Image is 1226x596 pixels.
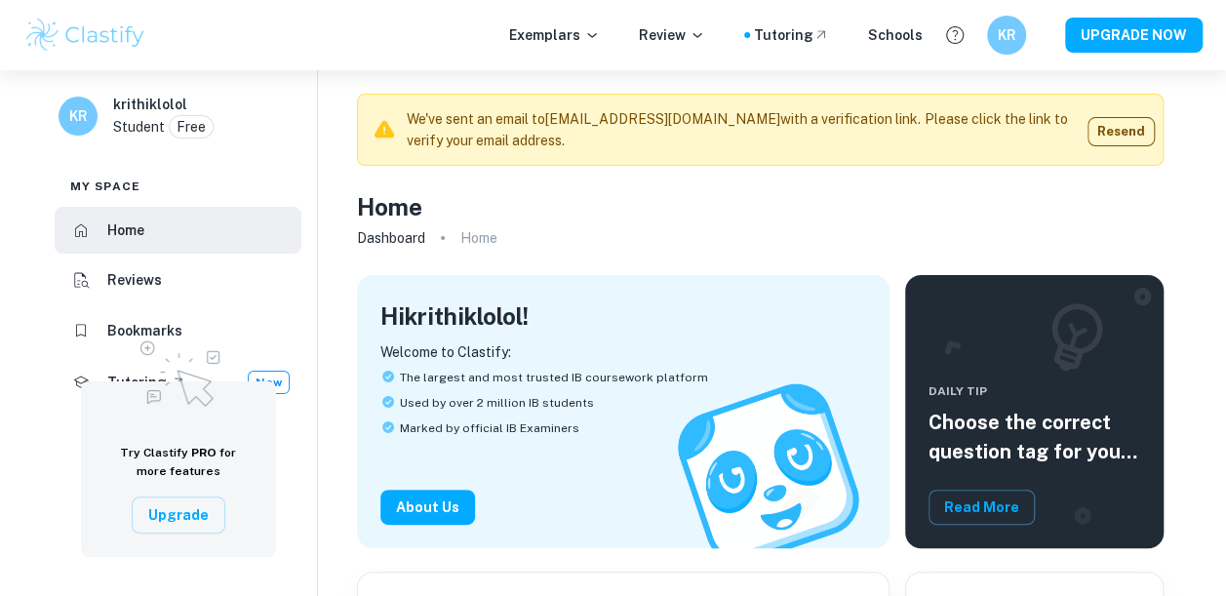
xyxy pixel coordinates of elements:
span: My space [70,178,140,195]
h4: Home [357,189,422,224]
h6: Tutoring [107,372,167,393]
span: Daily Tip [929,382,1140,400]
a: Reviews [55,258,301,304]
h6: Reviews [107,269,162,291]
h4: Hi krithiklolol ! [380,298,529,334]
span: The largest and most trusted IB coursework platform [400,369,708,386]
p: Student [113,116,165,138]
h6: Try Clastify for more features [104,444,253,481]
span: Marked by official IB Examiners [400,419,579,437]
img: Upgrade to Pro [130,329,227,413]
p: Welcome to Clastify: [380,341,866,363]
a: Dashboard [357,224,425,252]
a: Home [55,207,301,254]
button: KR [987,16,1026,55]
button: Resend [1088,117,1155,146]
button: UPGRADE NOW [1065,18,1203,53]
p: Free [177,116,206,138]
button: About Us [380,490,475,525]
p: We've sent an email to [EMAIL_ADDRESS][DOMAIN_NAME] with a verification link. Please click the li... [407,108,1072,151]
p: Exemplars [509,24,600,46]
button: Upgrade [132,497,225,534]
a: Tutoring [754,24,829,46]
button: Read More [929,490,1035,525]
p: Home [460,227,497,249]
a: Bookmarks [55,307,301,354]
a: TutoringNew [55,358,301,407]
h6: Home [107,219,144,241]
p: Review [639,24,705,46]
button: Help and Feedback [938,19,971,52]
img: Clastify logo [23,16,147,55]
span: PRO [191,446,217,459]
h6: KR [996,24,1018,46]
span: New [249,374,289,391]
h6: Bookmarks [107,320,182,341]
h6: krithiklolol [113,94,187,115]
a: Schools [868,24,923,46]
h5: Choose the correct question tag for your coursework [929,408,1140,466]
span: Used by over 2 million IB students [400,394,594,412]
h6: KR [67,105,90,127]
